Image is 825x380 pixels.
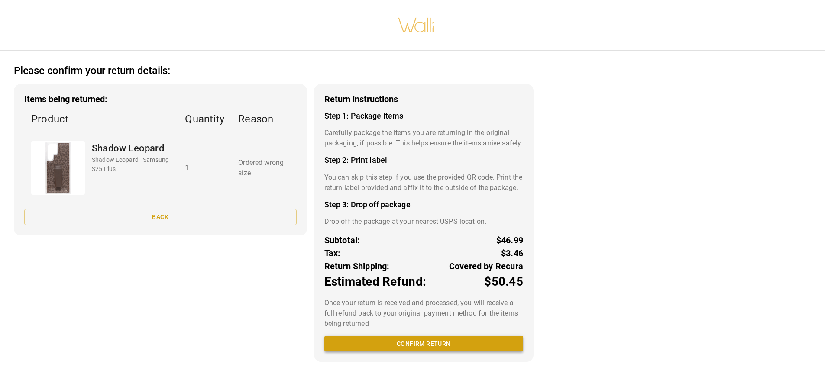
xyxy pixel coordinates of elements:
[324,247,341,260] p: Tax:
[324,216,523,227] p: Drop off the package at your nearest USPS location.
[24,209,297,225] button: Back
[324,298,523,329] p: Once your return is received and processed, you will receive a full refund back to your original ...
[185,111,224,127] p: Quantity
[238,158,289,178] p: Ordered wrong size
[398,6,435,44] img: walli-inc.myshopify.com
[92,155,171,174] p: Shadow Leopard - Samsung S25 Plus
[31,111,171,127] p: Product
[324,94,523,104] h3: Return instructions
[92,141,171,155] p: Shadow Leopard
[324,111,523,121] h4: Step 1: Package items
[496,234,523,247] p: $46.99
[449,260,523,273] p: Covered by Recura
[14,64,170,77] h2: Please confirm your return details:
[238,111,289,127] p: Reason
[324,336,523,352] button: Confirm return
[501,247,523,260] p: $3.46
[324,200,523,209] h4: Step 3: Drop off package
[324,172,523,193] p: You can skip this step if you use the provided QR code. Print the return label provided and affix...
[324,234,360,247] p: Subtotal:
[324,260,390,273] p: Return Shipping:
[24,94,297,104] h3: Items being returned:
[324,155,523,165] h4: Step 2: Print label
[185,163,224,173] p: 1
[324,128,523,148] p: Carefully package the items you are returning in the original packaging, if possible. This helps ...
[484,273,523,291] p: $50.45
[324,273,426,291] p: Estimated Refund:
